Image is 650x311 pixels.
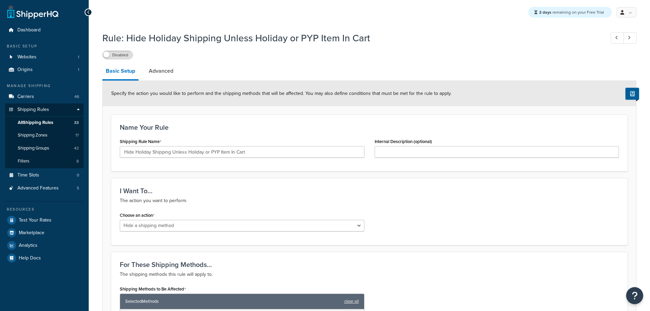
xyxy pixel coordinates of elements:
[74,145,79,151] span: 42
[18,132,47,138] span: Shipping Zones
[120,197,619,205] p: The action you want to perform.
[17,27,41,33] span: Dashboard
[5,239,84,252] a: Analytics
[78,67,79,73] span: 1
[17,172,39,178] span: Time Slots
[74,94,79,100] span: 46
[77,172,79,178] span: 0
[5,103,84,116] a: Shipping Rules
[77,185,79,191] span: 5
[102,63,139,81] a: Basic Setup
[539,9,604,15] span: remaining on your Free Trial
[5,169,84,182] a: Time Slots0
[5,252,84,264] a: Help Docs
[5,90,84,103] a: Carriers46
[5,227,84,239] a: Marketplace
[5,182,84,195] li: Advanced Features
[5,24,84,37] a: Dashboard
[17,185,59,191] span: Advanced Features
[623,32,637,44] a: Next Record
[18,120,53,126] span: All Shipping Rules
[18,145,49,151] span: Shipping Groups
[5,116,84,129] a: AllShipping Rules33
[625,88,639,100] button: Show Help Docs
[78,54,79,60] span: 1
[5,51,84,63] li: Websites
[145,63,177,79] a: Advanced
[120,124,619,131] h3: Name Your Rule
[76,158,79,164] span: 8
[375,139,432,144] label: Internal Description (optional)
[103,51,133,59] label: Disabled
[5,63,84,76] a: Origins1
[5,43,84,49] div: Basic Setup
[17,54,37,60] span: Websites
[5,155,84,168] a: Filters8
[5,142,84,155] a: Shipping Groups42
[120,286,186,292] label: Shipping Methods to Be Affected
[17,107,49,113] span: Shipping Rules
[344,297,359,306] a: clear all
[626,287,643,304] button: Open Resource Center
[120,261,619,268] h3: For These Shipping Methods...
[5,142,84,155] li: Shipping Groups
[5,214,84,226] a: Test Your Rates
[5,63,84,76] li: Origins
[102,31,598,45] h1: Rule: Hide Holiday Shipping Unless Holiday or PYP Item In Cart
[19,230,44,236] span: Marketplace
[17,94,34,100] span: Carriers
[5,129,84,142] a: Shipping Zones17
[5,129,84,142] li: Shipping Zones
[19,217,52,223] span: Test Your Rates
[5,155,84,168] li: Filters
[120,139,161,144] label: Shipping Rule Name
[18,158,29,164] span: Filters
[5,103,84,168] li: Shipping Rules
[120,187,619,195] h3: I Want To...
[5,51,84,63] a: Websites1
[125,297,341,306] span: Selected Methods
[120,270,619,279] p: The shipping methods this rule will apply to.
[5,207,84,212] div: Resources
[75,132,79,138] span: 17
[5,90,84,103] li: Carriers
[120,213,155,218] label: Choose an action
[5,169,84,182] li: Time Slots
[539,9,551,15] strong: 2 days
[19,255,41,261] span: Help Docs
[17,67,33,73] span: Origins
[611,32,624,44] a: Previous Record
[111,90,451,97] span: Specify the action you would like to perform and the shipping methods that will be affected. You ...
[19,243,38,249] span: Analytics
[5,83,84,89] div: Manage Shipping
[74,120,79,126] span: 33
[5,182,84,195] a: Advanced Features5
